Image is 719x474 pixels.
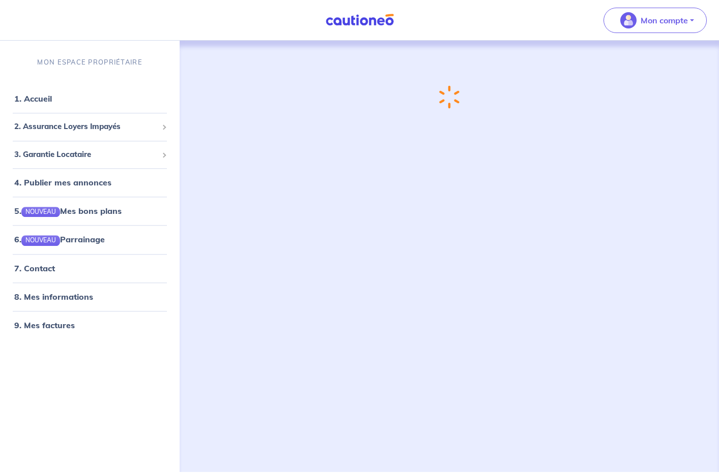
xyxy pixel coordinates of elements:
[641,14,688,26] p: Mon compte
[14,149,158,161] span: 3. Garantie Locataire
[14,263,55,273] a: 7. Contact
[37,57,142,67] p: MON ESPACE PROPRIÉTAIRE
[14,320,75,330] a: 9. Mes factures
[434,82,465,112] img: loading-spinner
[14,121,158,133] span: 2. Assurance Loyers Impayés
[14,94,52,104] a: 1. Accueil
[4,173,176,193] div: 4. Publier mes annonces
[322,14,398,26] img: Cautioneo
[14,178,111,188] a: 4. Publier mes annonces
[4,315,176,335] div: 9. Mes factures
[4,258,176,278] div: 7. Contact
[14,206,122,216] a: 5.NOUVEAUMes bons plans
[4,287,176,307] div: 8. Mes informations
[620,12,637,28] img: illu_account_valid_menu.svg
[4,201,176,222] div: 5.NOUVEAUMes bons plans
[4,230,176,250] div: 6.NOUVEAUParrainage
[4,89,176,109] div: 1. Accueil
[4,117,176,137] div: 2. Assurance Loyers Impayés
[14,292,93,302] a: 8. Mes informations
[603,8,707,33] button: illu_account_valid_menu.svgMon compte
[14,235,105,245] a: 6.NOUVEAUParrainage
[4,145,176,165] div: 3. Garantie Locataire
